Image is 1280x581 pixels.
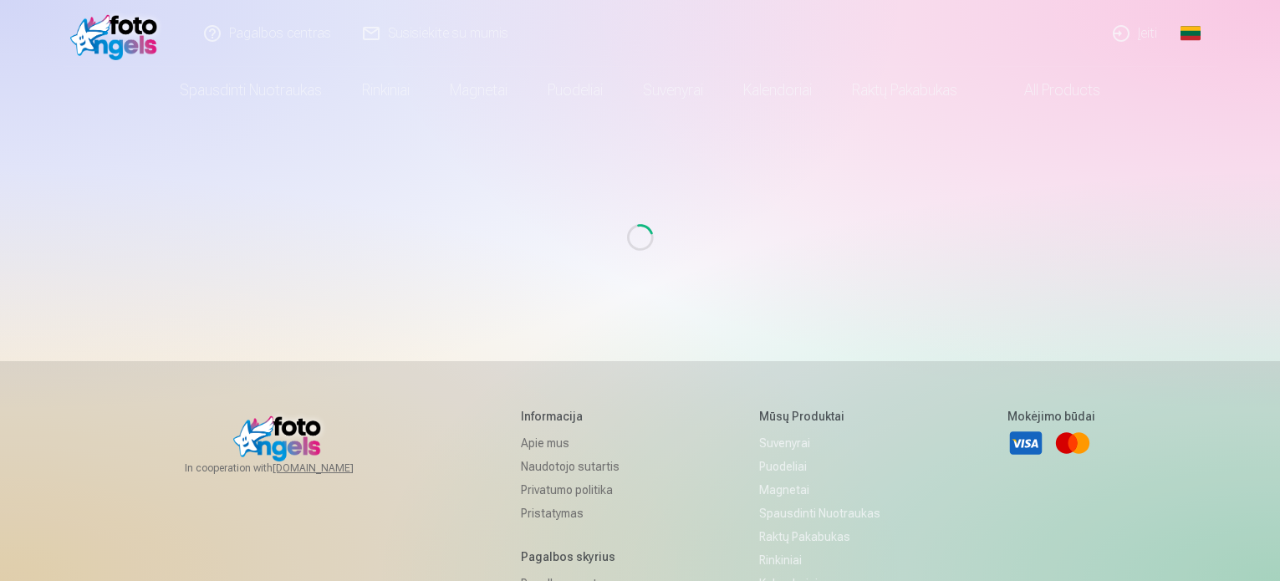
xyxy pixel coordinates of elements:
[521,431,632,455] a: Apie mus
[759,408,880,425] h5: Mūsų produktai
[70,7,166,60] img: /fa2
[528,67,623,114] a: Puodeliai
[521,478,632,502] a: Privatumo politika
[430,67,528,114] a: Magnetai
[1007,408,1095,425] h5: Mokėjimo būdai
[759,431,880,455] a: Suvenyrai
[342,67,430,114] a: Rinkiniai
[723,67,832,114] a: Kalendoriai
[759,455,880,478] a: Puodeliai
[759,548,880,572] a: Rinkiniai
[273,461,394,475] a: [DOMAIN_NAME]
[521,548,632,565] h5: Pagalbos skyrius
[832,67,977,114] a: Raktų pakabukas
[759,502,880,525] a: Spausdinti nuotraukas
[521,408,632,425] h5: Informacija
[160,67,342,114] a: Spausdinti nuotraukas
[185,461,394,475] span: In cooperation with
[1054,425,1091,461] a: Mastercard
[977,67,1120,114] a: All products
[521,455,632,478] a: Naudotojo sutartis
[759,525,880,548] a: Raktų pakabukas
[623,67,723,114] a: Suvenyrai
[1007,425,1044,461] a: Visa
[759,478,880,502] a: Magnetai
[521,502,632,525] a: Pristatymas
